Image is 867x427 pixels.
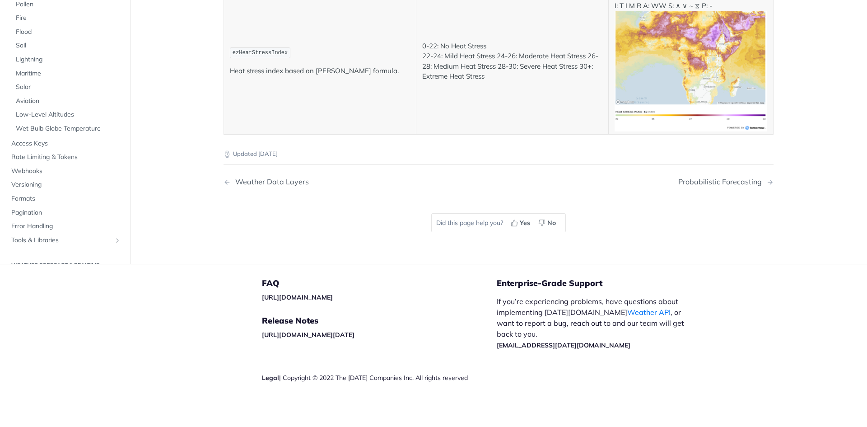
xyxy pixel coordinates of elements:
[497,341,630,349] a: [EMAIL_ADDRESS][DATE][DOMAIN_NAME]
[535,216,561,230] button: No
[11,194,121,203] span: Formats
[547,218,556,228] span: No
[431,213,566,232] div: Did this page help you?
[11,122,123,136] a: Wet Bulb Globe Temperature
[11,53,123,66] a: Lightning
[11,25,123,39] a: Flood
[262,374,279,382] a: Legal
[224,150,774,159] p: Updated [DATE]
[224,169,774,195] nav: Pagination Controls
[615,66,767,75] span: Expand image
[11,181,121,190] span: Versioning
[262,315,497,326] h5: Release Notes
[262,278,497,289] h5: FAQ
[422,41,602,82] p: 0-22: No Heat Stress 22-24: Mild Heat Stress 24-26: Moderate Heat Stress 26-28: Medium Heat Stres...
[16,42,121,51] span: Soil
[11,108,123,122] a: Low-Level Altitudes
[497,278,708,289] h5: Enterprise-Grade Support
[16,97,121,106] span: Aviation
[7,192,123,206] a: Formats
[16,69,121,78] span: Maritime
[627,308,671,317] a: Weather API
[11,11,123,25] a: Fire
[497,296,694,350] p: If you’re experiencing problems, have questions about implementing [DATE][DOMAIN_NAME] , or want ...
[7,234,123,247] a: Tools & LibrariesShow subpages for Tools & Libraries
[11,39,123,53] a: Soil
[11,139,121,148] span: Access Keys
[508,216,535,230] button: Yes
[11,153,121,162] span: Rate Limiting & Tokens
[7,206,123,220] a: Pagination
[7,150,123,164] a: Rate Limiting & Tokens
[7,137,123,150] a: Access Keys
[16,14,121,23] span: Fire
[7,220,123,233] a: Error Handling
[11,222,121,231] span: Error Handling
[16,83,121,92] span: Solar
[16,111,121,120] span: Low-Level Altitudes
[678,178,774,186] a: Next Page: Probabilistic Forecasting
[7,261,123,269] h2: Weather Forecast & realtime
[678,178,766,186] div: Probabilistic Forecasting
[224,178,459,186] a: Previous Page: Weather Data Layers
[11,67,123,80] a: Maritime
[7,178,123,192] a: Versioning
[11,208,121,217] span: Pagination
[231,178,309,186] div: Weather Data Layers
[233,50,288,56] span: ezHeatStressIndex
[262,373,497,382] div: | Copyright © 2022 The [DATE] Companies Inc. All rights reserved
[262,293,333,301] a: [URL][DOMAIN_NAME]
[11,167,121,176] span: Webhooks
[230,66,410,76] p: Heat stress index based on [PERSON_NAME] formula.
[16,124,121,133] span: Wet Bulb Globe Temperature
[262,331,354,339] a: [URL][DOMAIN_NAME][DATE]
[16,55,121,64] span: Lightning
[11,94,123,108] a: Aviation
[520,218,530,228] span: Yes
[11,80,123,94] a: Solar
[114,237,121,244] button: Show subpages for Tools & Libraries
[11,236,112,245] span: Tools & Libraries
[16,28,121,37] span: Flood
[7,164,123,178] a: Webhooks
